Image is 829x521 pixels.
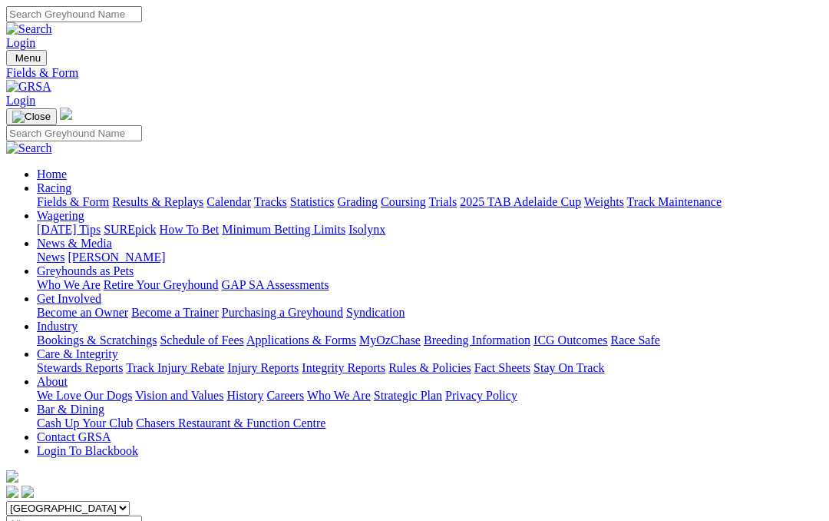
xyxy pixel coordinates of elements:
a: Contact GRSA [37,430,111,443]
a: About [37,375,68,388]
a: Greyhounds as Pets [37,264,134,277]
img: GRSA [6,80,51,94]
a: Retire Your Greyhound [104,278,219,291]
a: Care & Integrity [37,347,118,360]
span: Menu [15,52,41,64]
a: Who We Are [37,278,101,291]
a: Purchasing a Greyhound [222,306,343,319]
a: Breeding Information [424,334,530,347]
img: Close [12,111,51,123]
a: Rules & Policies [388,361,471,374]
input: Search [6,6,142,22]
a: Grading [338,195,378,208]
img: logo-grsa-white.png [60,108,72,120]
div: About [37,389,823,403]
img: logo-grsa-white.png [6,470,18,483]
a: ICG Outcomes [533,334,607,347]
a: Bookings & Scratchings [37,334,157,347]
div: Greyhounds as Pets [37,278,823,292]
a: Login To Blackbook [37,444,138,457]
a: Weights [584,195,624,208]
a: Statistics [290,195,335,208]
a: Schedule of Fees [160,334,243,347]
div: Care & Integrity [37,361,823,375]
a: News [37,251,64,264]
img: Search [6,22,52,36]
div: Racing [37,195,823,209]
a: Injury Reports [227,361,299,374]
a: GAP SA Assessments [222,278,329,291]
a: SUREpick [104,223,156,236]
a: Fields & Form [6,66,823,80]
a: We Love Our Dogs [37,389,132,402]
a: Track Injury Rebate [126,361,224,374]
a: Vision and Values [135,389,223,402]
a: Tracks [254,195,287,208]
a: Isolynx [348,223,385,236]
a: Bar & Dining [37,403,104,416]
a: Applications & Forms [246,334,356,347]
a: 2025 TAB Adelaide Cup [460,195,581,208]
a: Racing [37,181,71,194]
button: Toggle navigation [6,50,47,66]
a: Privacy Policy [445,389,517,402]
a: MyOzChase [359,334,421,347]
a: Login [6,36,35,49]
a: Home [37,168,67,181]
a: News & Media [37,237,112,250]
div: Wagering [37,223,823,237]
a: History [226,389,263,402]
button: Toggle navigation [6,108,57,125]
a: Results & Replays [112,195,203,208]
a: Chasers Restaurant & Function Centre [136,416,325,430]
a: Careers [266,389,304,402]
div: Get Involved [37,306,823,320]
a: Calendar [206,195,251,208]
a: [DATE] Tips [37,223,101,236]
a: Strategic Plan [374,389,442,402]
div: Industry [37,334,823,347]
a: [PERSON_NAME] [68,251,165,264]
a: Industry [37,320,78,333]
a: Stay On Track [533,361,604,374]
a: How To Bet [160,223,220,236]
a: Coursing [381,195,426,208]
a: Syndication [346,306,405,319]
a: Track Maintenance [627,195,722,208]
img: facebook.svg [6,486,18,498]
a: Wagering [37,209,84,222]
a: Trials [428,195,457,208]
div: News & Media [37,251,823,264]
img: Search [6,141,52,155]
div: Bar & Dining [37,416,823,430]
a: Get Involved [37,292,101,305]
a: Stewards Reports [37,361,123,374]
a: Cash Up Your Club [37,416,133,430]
img: twitter.svg [21,486,34,498]
a: Who We Are [307,389,371,402]
input: Search [6,125,142,141]
a: Fields & Form [37,195,109,208]
a: Become a Trainer [131,306,219,319]
a: Become an Owner [37,306,128,319]
a: Race Safe [610,334,659,347]
a: Minimum Betting Limits [222,223,345,236]
a: Login [6,94,35,107]
a: Fact Sheets [474,361,530,374]
a: Integrity Reports [302,361,385,374]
